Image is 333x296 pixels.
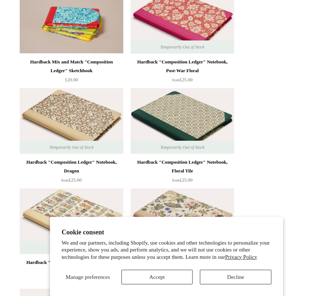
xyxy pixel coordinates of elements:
[131,88,234,154] a: Hardback "Composition Ledger" Notebook, Floral Tile Hardback "Composition Ledger" Notebook, Flora...
[172,78,179,82] span: from
[131,158,234,188] a: Hardback "Composition Ledger" Notebook, Floral Tile from£25.00
[20,58,123,87] a: Hardback Mix and Match "Composition Ledger" Sketchbook £20.00
[132,158,232,175] div: Hardback "Composition Ledger" Notebook, Floral Tile
[172,177,193,183] span: £25.00
[121,270,193,284] button: Accept
[61,178,69,182] span: from
[22,158,121,175] div: Hardback "Composition Ledger" Notebook, Dragon
[62,239,271,261] p: We and our partners, including Shopify, use cookies and other technologies to personalize your ex...
[225,254,257,260] a: Privacy Policy
[200,270,271,284] button: Decline
[172,77,193,82] span: £25.00
[61,177,82,183] span: £25.00
[22,58,121,75] div: Hardback Mix and Match "Composition Ledger" Sketchbook
[131,188,234,254] a: Hardback "Composition Ledger" Notebook, English Garden Hardback "Composition Ledger" Notebook, En...
[20,88,123,154] a: Hardback "Composition Ledger" Notebook, Dragon Hardback "Composition Ledger" Notebook, Dragon Tem...
[65,77,78,82] span: £20.00
[172,178,179,182] span: from
[20,188,123,254] img: Hardback "Composition Ledger" Notebook, Tarot
[20,188,123,254] a: Hardback "Composition Ledger" Notebook, Tarot Hardback "Composition Ledger" Notebook, Tarot Tempo...
[20,88,123,154] img: Hardback "Composition Ledger" Notebook, Dragon
[42,241,101,254] span: Temporarily Out of Stock
[131,58,234,87] a: Hardback "Composition Ledger" Notebook, Post-War Floral from£25.00
[66,274,110,280] span: Manage preferences
[132,58,232,75] div: Hardback "Composition Ledger" Notebook, Post-War Floral
[131,188,234,254] img: Hardback "Composition Ledger" Notebook, English Garden
[153,141,212,154] span: Temporarily Out of Stock
[22,258,121,276] div: Hardback "Composition Ledger" Notebook, Tarot
[20,158,123,188] a: Hardback "Composition Ledger" Notebook, Dragon from£25.00
[42,141,101,154] span: Temporarily Out of Stock
[20,258,123,288] a: Hardback "Composition Ledger" Notebook, Tarot from£25.00
[62,270,114,284] button: Manage preferences
[153,40,212,54] span: Temporarily Out of Stock
[131,88,234,154] img: Hardback "Composition Ledger" Notebook, Floral Tile
[62,229,271,236] h2: Cookie consent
